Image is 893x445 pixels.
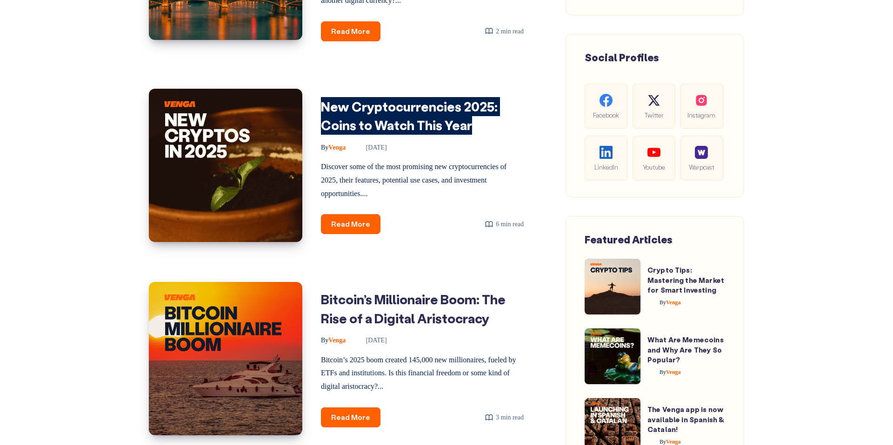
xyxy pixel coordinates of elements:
[640,110,668,120] span: Twitter
[640,162,668,172] span: Youtube
[321,144,347,151] a: ByVenga
[647,405,724,434] a: The Venga app is now available in Spanish & Catalan!
[321,337,347,344] a: ByVenga
[687,162,715,172] span: Warpcast
[647,369,681,375] a: ByVenga
[321,21,380,41] a: Read More
[592,110,620,120] span: Facebook
[660,299,681,306] span: Venga
[321,98,498,134] a: New Cryptocurrencies 2025: Coins to Watch This Year
[647,146,660,159] img: social-youtube.99db9aba05279f803f3e7a4a838dfb6c.svg
[680,84,723,129] a: Instagram
[660,299,666,306] span: By
[695,146,708,159] img: social-warpcast.e8a23a7ed3178af0345123c41633f860.png
[647,299,681,306] a: ByVenga
[600,146,613,159] img: social-linkedin.be646fe421ccab3a2ad91cb58bdc9694.svg
[647,438,681,445] a: ByVenga
[585,51,659,64] span: Social Profiles
[321,407,380,427] a: Read More
[353,144,387,151] time: [DATE]
[321,214,380,234] a: Read More
[647,265,724,295] a: Crypto Tips: Mastering the Market for Smart Investing
[680,136,723,181] a: Warpcast
[321,144,346,151] span: Venga
[647,335,724,365] a: What Are Memecoins and Why Are They So Popular?
[585,136,627,181] a: LinkedIn
[485,26,524,37] div: 2 min read
[485,412,524,423] div: 3 min read
[321,160,524,200] p: Discover some of the most promising new cryptocurrencies of 2025, their features, potential use c...
[149,89,302,242] img: Image of: New Cryptocurrencies 2025: Coins to Watch This Year
[321,144,328,151] span: By
[149,282,302,435] img: Image of: Bitcoin’s Millionaire Boom: The Rise of a Digital Aristocracy
[660,438,681,445] span: Venga
[687,110,715,120] span: Instagram
[660,438,666,445] span: By
[321,337,346,344] span: Venga
[592,162,620,172] span: LinkedIn
[660,369,681,375] span: Venga
[353,337,387,344] time: [DATE]
[321,291,506,327] a: Bitcoin’s Millionaire Boom: The Rise of a Digital Aristocracy
[585,233,673,246] span: Featured Articles
[660,369,666,375] span: By
[585,84,627,129] a: Facebook
[321,353,524,393] p: Bitcoin’s 2025 boom created 145,000 new millionaires, fueled by ETFs and institutions. Is this fi...
[633,84,675,129] a: Twitter
[321,337,328,344] span: By
[485,218,524,230] div: 6 min read
[633,136,675,181] a: Youtube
